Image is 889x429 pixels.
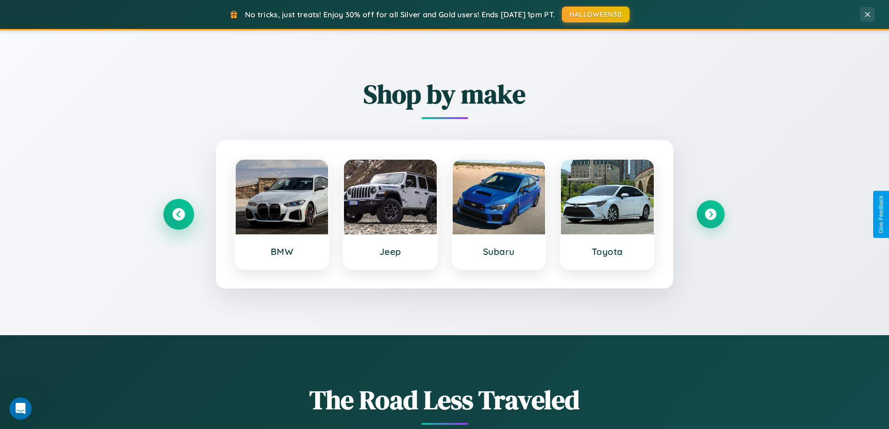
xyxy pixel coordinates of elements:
[462,246,536,257] h3: Subaru
[562,7,630,22] button: HALLOWEEN30
[165,382,725,418] h1: The Road Less Traveled
[9,397,32,420] iframe: Intercom live chat
[245,10,555,19] span: No tricks, just treats! Enjoy 30% off for all Silver and Gold users! Ends [DATE] 1pm PT.
[165,76,725,112] h2: Shop by make
[570,246,644,257] h3: Toyota
[353,246,427,257] h3: Jeep
[878,196,884,233] div: Give Feedback
[245,246,319,257] h3: BMW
